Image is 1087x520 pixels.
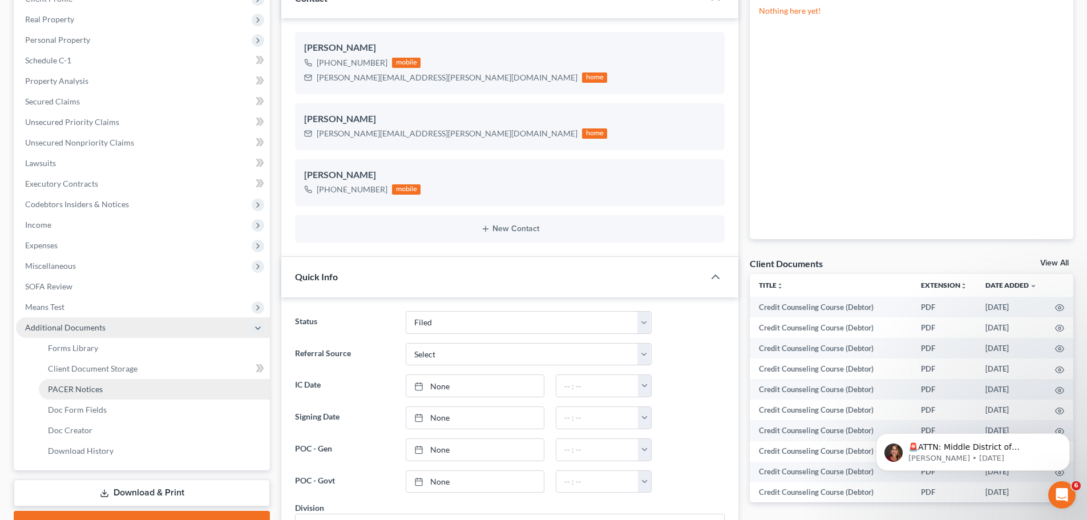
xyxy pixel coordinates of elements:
[556,439,639,461] input: -- : --
[777,283,783,289] i: unfold_more
[759,5,1064,17] p: Nothing here yet!
[39,338,270,358] a: Forms Library
[39,400,270,420] a: Doc Form Fields
[759,281,783,289] a: Titleunfold_more
[406,439,544,461] a: None
[25,96,80,106] span: Secured Claims
[295,502,324,514] div: Division
[317,57,387,68] div: [PHONE_NUMBER]
[289,343,399,366] label: Referral Source
[289,470,399,493] label: POC - Govt
[289,406,399,429] label: Signing Date
[392,58,421,68] div: mobile
[14,479,270,506] a: Download & Print
[48,405,107,414] span: Doc Form Fields
[304,112,716,126] div: [PERSON_NAME]
[25,302,64,312] span: Means Test
[39,420,270,441] a: Doc Creator
[976,400,1046,420] td: [DATE]
[556,407,639,429] input: -- : --
[25,14,74,24] span: Real Property
[25,240,58,250] span: Expenses
[912,297,976,317] td: PDF
[750,400,912,420] td: Credit Counseling Course (Debtor)
[304,168,716,182] div: [PERSON_NAME]
[16,132,270,153] a: Unsecured Nonpriority Claims
[39,441,270,461] a: Download History
[16,50,270,71] a: Schedule C-1
[25,179,98,188] span: Executory Contracts
[25,281,72,291] span: SOFA Review
[16,112,270,132] a: Unsecured Priority Claims
[750,358,912,379] td: Credit Counseling Course (Debtor)
[48,446,114,455] span: Download History
[406,375,544,397] a: None
[1048,481,1076,509] iframe: Intercom live chat
[976,358,1046,379] td: [DATE]
[25,261,76,271] span: Miscellaneous
[750,441,912,462] td: Credit Counseling Course (Debtor)
[750,379,912,400] td: Credit Counseling Course (Debtor)
[976,317,1046,338] td: [DATE]
[912,338,976,358] td: PDF
[304,41,716,55] div: [PERSON_NAME]
[1072,481,1081,490] span: 6
[25,138,134,147] span: Unsecured Nonpriority Claims
[976,482,1046,503] td: [DATE]
[912,358,976,379] td: PDF
[25,199,129,209] span: Codebtors Insiders & Notices
[16,276,270,297] a: SOFA Review
[392,184,421,195] div: mobile
[304,224,716,233] button: New Contact
[25,35,90,45] span: Personal Property
[289,311,399,334] label: Status
[921,281,967,289] a: Extensionunfold_more
[985,281,1037,289] a: Date Added expand_more
[750,462,912,482] td: Credit Counseling Course (Debtor)
[16,71,270,91] a: Property Analysis
[16,91,270,112] a: Secured Claims
[912,482,976,503] td: PDF
[750,317,912,338] td: Credit Counseling Course (Debtor)
[48,364,138,373] span: Client Document Storage
[16,174,270,194] a: Executory Contracts
[859,409,1087,489] iframe: Intercom notifications message
[750,297,912,317] td: Credit Counseling Course (Debtor)
[48,384,103,394] span: PACER Notices
[48,343,98,353] span: Forms Library
[556,375,639,397] input: -- : --
[25,323,106,332] span: Additional Documents
[25,117,119,127] span: Unsecured Priority Claims
[960,283,967,289] i: unfold_more
[912,379,976,400] td: PDF
[25,55,71,65] span: Schedule C-1
[16,153,270,174] a: Lawsuits
[556,471,639,493] input: -- : --
[25,220,51,229] span: Income
[317,184,387,195] div: [PHONE_NUMBER]
[406,407,544,429] a: None
[912,400,976,420] td: PDF
[976,338,1046,358] td: [DATE]
[317,128,577,139] div: [PERSON_NAME][EMAIL_ADDRESS][PERSON_NAME][DOMAIN_NAME]
[912,317,976,338] td: PDF
[317,72,577,83] div: [PERSON_NAME][EMAIL_ADDRESS][PERSON_NAME][DOMAIN_NAME]
[295,271,338,282] span: Quick Info
[582,128,607,139] div: home
[976,379,1046,400] td: [DATE]
[976,297,1046,317] td: [DATE]
[48,425,92,435] span: Doc Creator
[289,374,399,397] label: IC Date
[1040,259,1069,267] a: View All
[750,420,912,441] td: Credit Counseling Course (Debtor)
[1030,283,1037,289] i: expand_more
[750,482,912,503] td: Credit Counseling Course (Debtor)
[25,158,56,168] span: Lawsuits
[750,338,912,358] td: Credit Counseling Course (Debtor)
[39,358,270,379] a: Client Document Storage
[39,379,270,400] a: PACER Notices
